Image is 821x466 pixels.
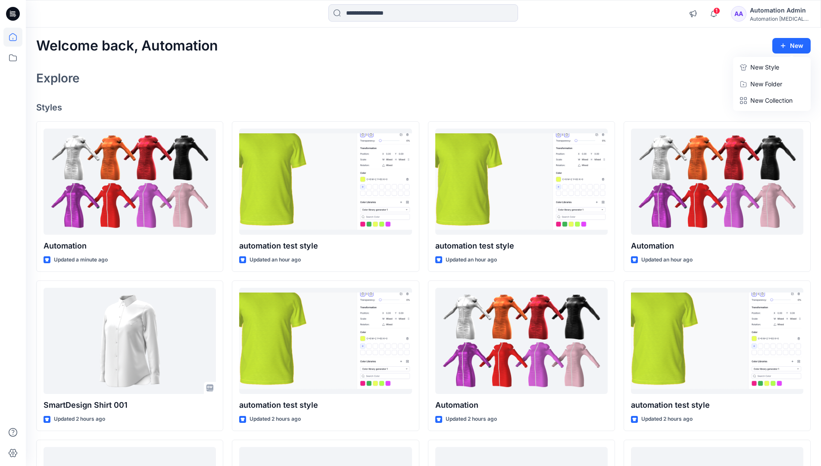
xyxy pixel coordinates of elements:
[641,415,693,424] p: Updated 2 hours ago
[750,62,779,72] p: New Style
[735,59,809,76] a: New Style
[641,255,693,264] p: Updated an hour ago
[631,240,803,252] p: Automation
[631,399,803,411] p: automation test style
[631,129,803,235] a: Automation
[44,240,216,252] p: Automation
[731,6,746,22] div: AA
[36,102,811,113] h4: Styles
[239,399,412,411] p: automation test style
[44,399,216,411] p: SmartDesign Shirt 001
[435,399,608,411] p: Automation
[44,288,216,394] a: SmartDesign Shirt 001
[750,79,782,88] p: New Folder
[239,240,412,252] p: automation test style
[239,288,412,394] a: automation test style
[750,16,810,22] div: Automation [MEDICAL_DATA]...
[750,95,793,106] p: New Collection
[750,5,810,16] div: Automation Admin
[44,129,216,235] a: Automation
[36,38,218,54] h2: Welcome back, Automation
[54,255,108,264] p: Updated a minute ago
[36,71,80,85] h2: Explore
[446,415,497,424] p: Updated 2 hours ago
[435,129,608,235] a: automation test style
[772,38,811,54] button: New
[713,7,720,14] span: 1
[631,288,803,394] a: automation test style
[446,255,497,264] p: Updated an hour ago
[435,288,608,394] a: Automation
[250,415,301,424] p: Updated 2 hours ago
[239,129,412,235] a: automation test style
[435,240,608,252] p: automation test style
[54,415,105,424] p: Updated 2 hours ago
[250,255,301,264] p: Updated an hour ago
